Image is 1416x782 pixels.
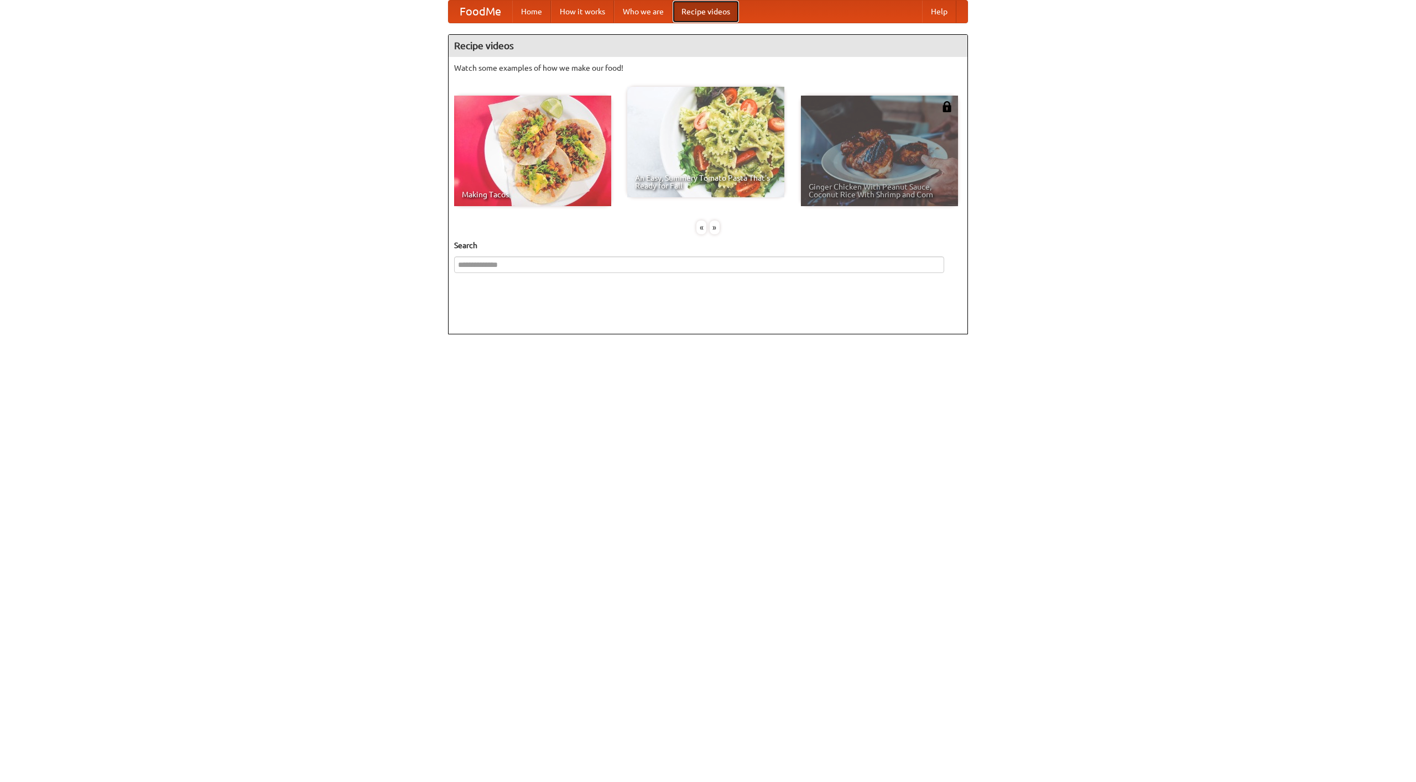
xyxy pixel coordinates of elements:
div: » [710,221,720,234]
a: How it works [551,1,614,23]
a: An Easy, Summery Tomato Pasta That's Ready for Fall [627,87,784,197]
a: FoodMe [449,1,512,23]
a: Help [922,1,956,23]
a: Who we are [614,1,673,23]
img: 483408.png [941,101,952,112]
span: Making Tacos [462,191,603,198]
div: « [696,221,706,234]
a: Making Tacos [454,96,611,206]
p: Watch some examples of how we make our food! [454,62,962,74]
a: Recipe videos [673,1,739,23]
h4: Recipe videos [449,35,967,57]
a: Home [512,1,551,23]
h5: Search [454,240,962,251]
span: An Easy, Summery Tomato Pasta That's Ready for Fall [635,174,777,190]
